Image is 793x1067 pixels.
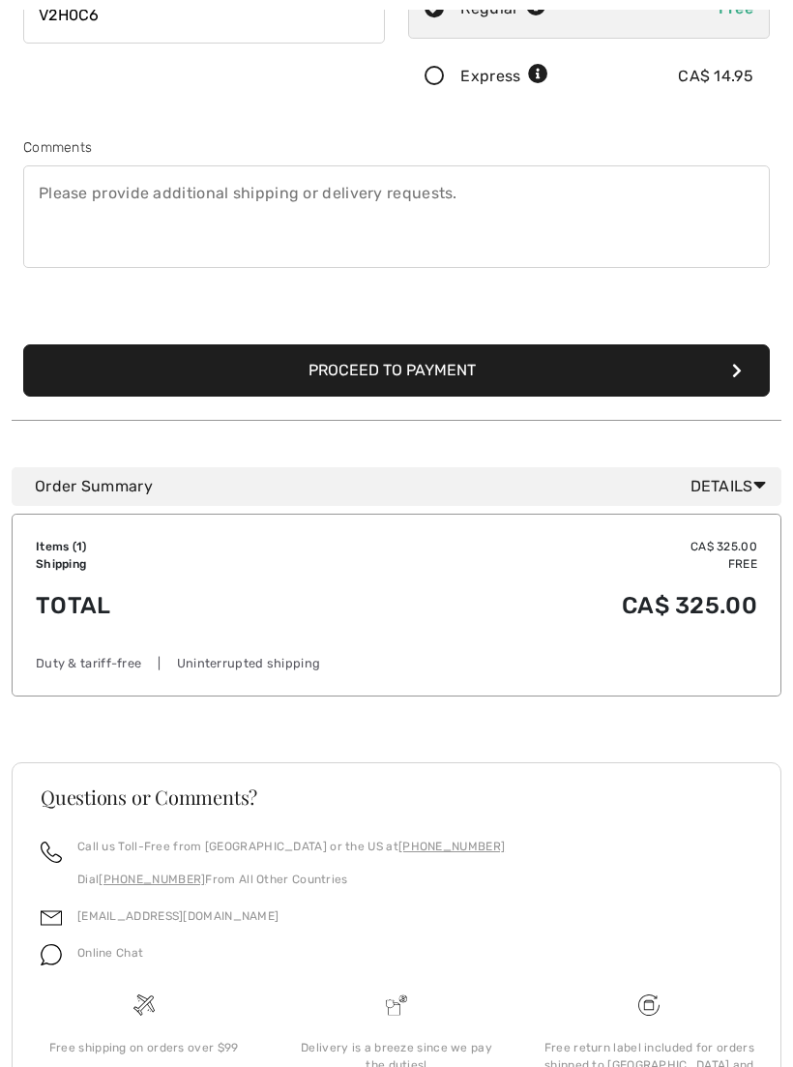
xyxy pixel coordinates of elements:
td: Items ( ) [36,538,293,555]
a: [PHONE_NUMBER] [99,873,205,886]
td: Free [293,555,757,573]
h3: Questions or Comments? [41,787,752,807]
img: email [41,907,62,929]
div: CA$ 14.95 [678,65,753,88]
span: Online Chat [77,946,143,960]
a: [PHONE_NUMBER] [398,840,505,853]
div: Free shipping on orders over $99 [33,1039,254,1056]
div: Express [460,65,548,88]
td: CA$ 325.00 [293,538,757,555]
img: Free shipping on orders over $99 [638,994,660,1016]
button: Proceed to Payment [23,344,770,397]
img: Free shipping on orders over $99 [133,994,155,1016]
div: Comments [23,137,770,158]
div: Duty & tariff-free | Uninterrupted shipping [36,654,757,672]
div: Order Summary [35,475,774,498]
img: Delivery is a breeze since we pay the duties! [386,994,407,1016]
span: Details [690,475,774,498]
img: chat [41,944,62,965]
p: Dial From All Other Countries [77,871,505,888]
td: CA$ 325.00 [293,573,757,638]
p: Call us Toll-Free from [GEOGRAPHIC_DATA] or the US at [77,838,505,855]
img: call [41,842,62,863]
td: Shipping [36,555,293,573]
span: 1 [76,540,82,553]
a: [EMAIL_ADDRESS][DOMAIN_NAME] [77,909,279,923]
td: Total [36,573,293,638]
